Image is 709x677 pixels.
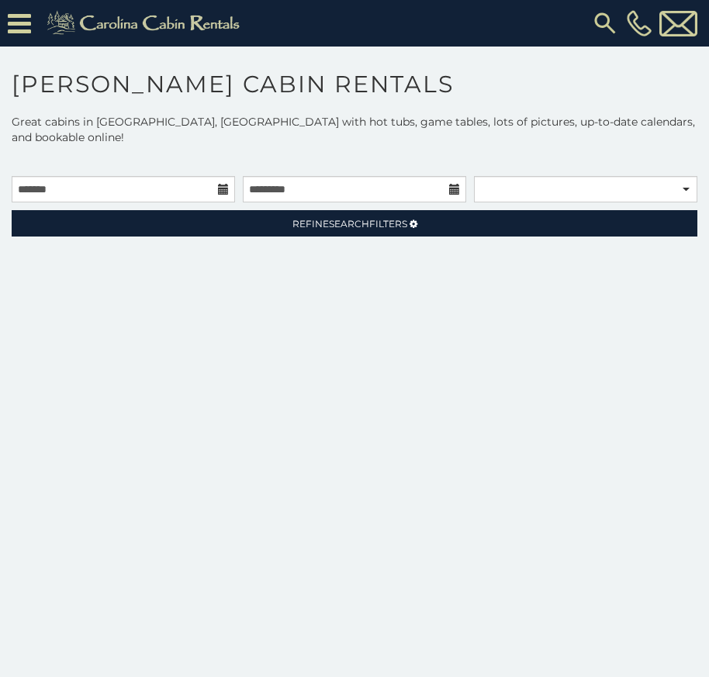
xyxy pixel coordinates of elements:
span: Search [329,218,369,230]
img: search-regular.svg [591,9,619,37]
img: Khaki-logo.png [39,8,253,39]
a: RefineSearchFilters [12,210,697,237]
a: [PHONE_NUMBER] [623,10,655,36]
span: Refine Filters [292,218,407,230]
